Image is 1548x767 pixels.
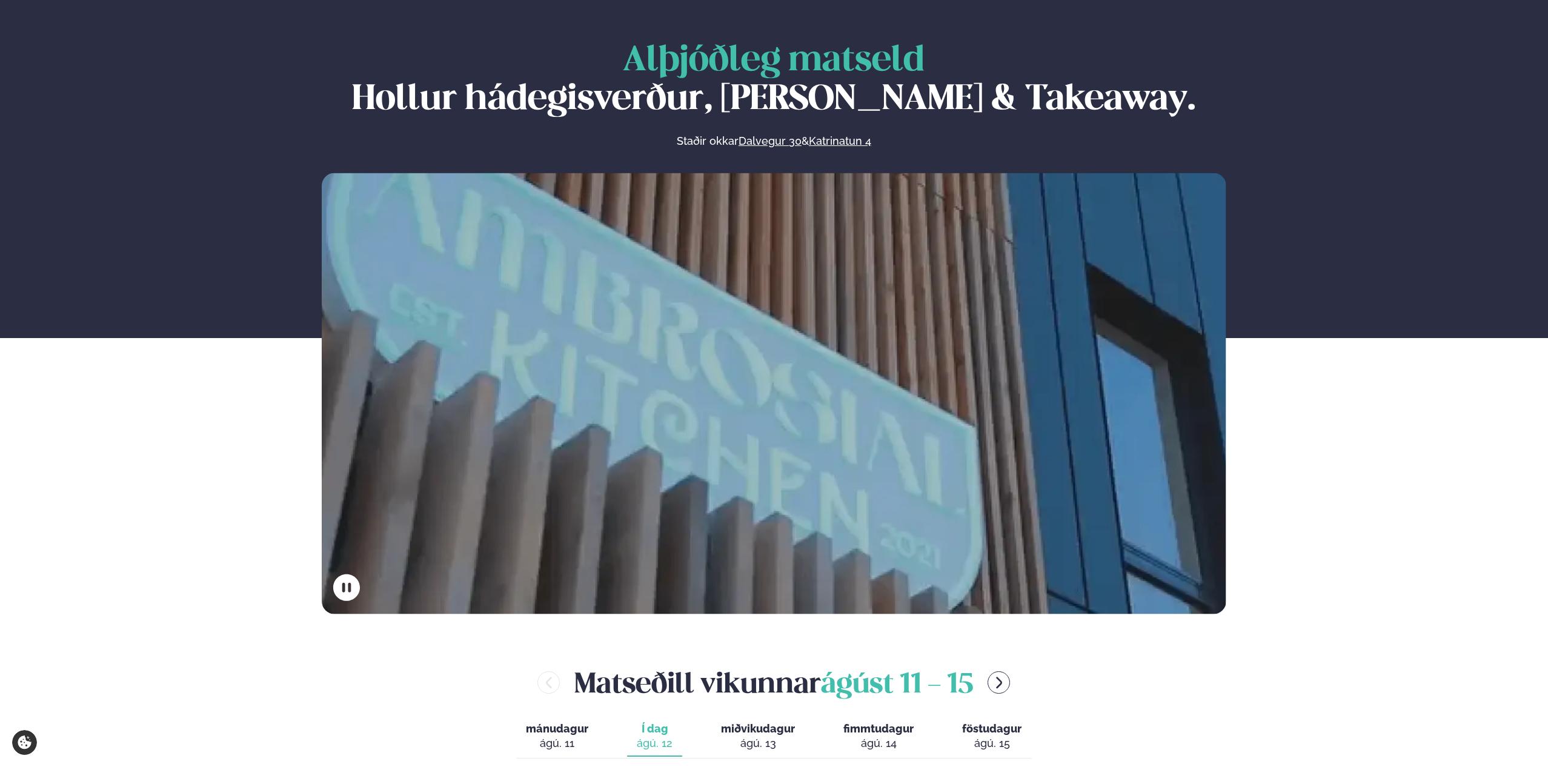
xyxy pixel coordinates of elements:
span: fimmtudagur [843,722,914,735]
div: ágú. 12 [637,736,673,751]
span: Alþjóðleg matseld [623,44,925,78]
span: Í dag [637,722,673,736]
button: menu-btn-left [537,671,560,694]
a: Dalvegur 30 [739,134,802,148]
button: menu-btn-right [988,671,1010,694]
div: ágú. 15 [962,736,1021,751]
button: miðvikudagur ágú. 13 [711,717,805,757]
span: föstudagur [962,722,1021,735]
button: mánudagur ágú. 11 [516,717,598,757]
div: ágú. 13 [721,736,795,751]
div: ágú. 11 [526,736,588,751]
p: Staðir okkar & [545,134,1003,148]
button: fimmtudagur ágú. 14 [834,717,923,757]
button: Í dag ágú. 12 [627,717,682,757]
a: Cookie settings [12,730,37,755]
a: Katrinatun 4 [809,134,871,148]
button: föstudagur ágú. 15 [952,717,1031,757]
div: ágú. 14 [843,736,914,751]
span: mánudagur [526,722,588,735]
h1: Hollur hádegisverður, [PERSON_NAME] & Takeaway. [322,42,1226,119]
span: miðvikudagur [721,722,795,735]
h2: Matseðill vikunnar [574,663,973,702]
span: ágúst 11 - 15 [821,672,973,699]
